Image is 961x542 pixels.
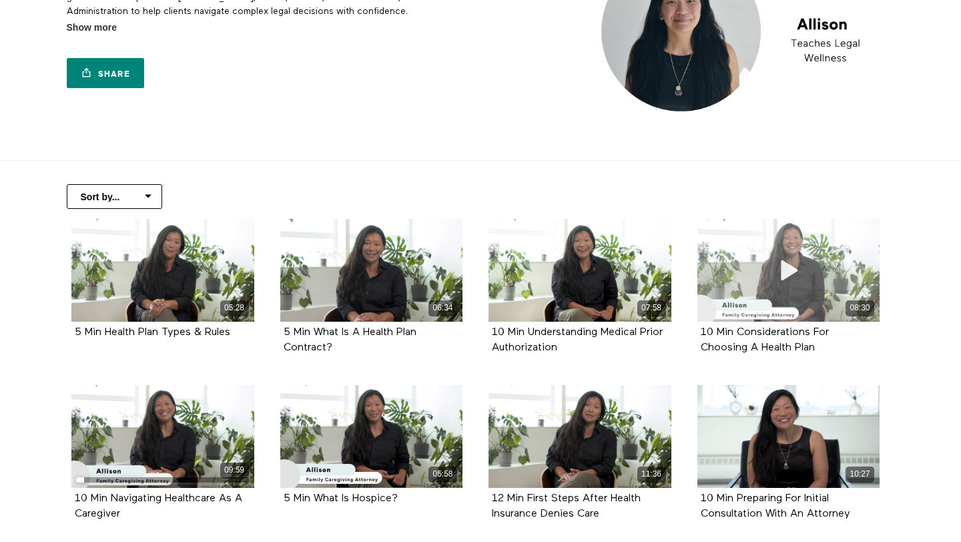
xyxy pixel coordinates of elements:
a: 5 Min What Is Hospice? 05:58 [280,385,463,488]
strong: 5 Min Health Plan Types & Rules [75,327,230,338]
a: 10 Min Navigating Healthcare As A Caregiver [75,493,242,519]
strong: 10 Min Considerations For Choosing A Health Plan [701,327,829,353]
a: 10 Min Preparing For Initial Consultation With An Attorney [701,493,850,519]
a: 10 Min Considerations For Choosing A Health Plan 08:30 [697,219,880,322]
div: 08:30 [846,300,874,316]
a: 5 Min What Is A Health Plan Contract? [284,327,416,352]
div: 05:58 [428,467,457,482]
a: 10 Min Preparing For Initial Consultation With An Attorney 10:27 [697,385,880,488]
a: 10 Min Navigating Healthcare As A Caregiver 09:59 [71,385,254,488]
a: 10 Min Considerations For Choosing A Health Plan [701,327,829,352]
span: Show more [67,21,117,35]
a: 12 Min First Steps After Health Insurance Denies Care 11:36 [489,385,671,488]
div: 09:59 [220,463,249,478]
strong: 5 Min What Is A Health Plan Contract? [284,327,416,353]
a: Share [67,58,144,88]
strong: 12 Min First Steps After Health Insurance Denies Care [492,493,641,519]
div: 10:27 [846,467,874,482]
a: 5 Min What Is Hospice? [284,493,398,503]
strong: 10 Min Preparing For Initial Consultation With An Attorney [701,493,850,519]
div: 05:28 [220,300,249,316]
a: 5 Min What Is A Health Plan Contract? 06:34 [280,219,463,322]
div: 11:36 [637,467,666,482]
div: 06:34 [428,300,457,316]
a: 5 Min Health Plan Types & Rules 05:28 [71,219,254,322]
strong: 10 Min Navigating Healthcare As A Caregiver [75,493,242,519]
a: 5 Min Health Plan Types & Rules [75,327,230,337]
strong: 5 Min What Is Hospice? [284,493,398,504]
a: 12 Min First Steps After Health Insurance Denies Care [492,493,641,519]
